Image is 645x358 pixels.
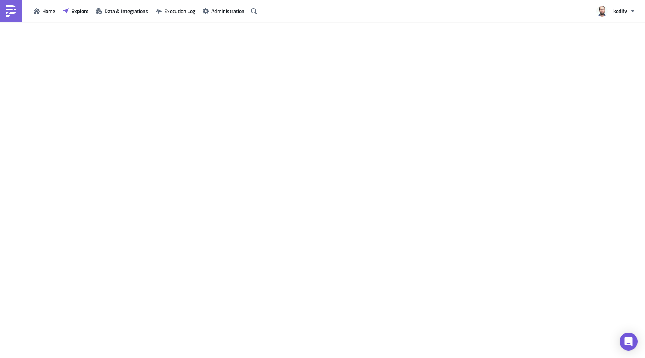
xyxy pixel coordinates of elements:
[152,5,199,17] button: Execution Log
[592,3,639,19] button: kodify
[42,7,55,15] span: Home
[596,5,608,18] img: Avatar
[199,5,248,17] button: Administration
[613,7,627,15] span: kodify
[105,7,148,15] span: Data & Integrations
[92,5,152,17] button: Data & Integrations
[211,7,244,15] span: Administration
[71,7,88,15] span: Explore
[5,5,17,17] img: PushMetrics
[164,7,195,15] span: Execution Log
[620,333,638,351] div: Open Intercom Messenger
[30,5,59,17] button: Home
[59,5,92,17] button: Explore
